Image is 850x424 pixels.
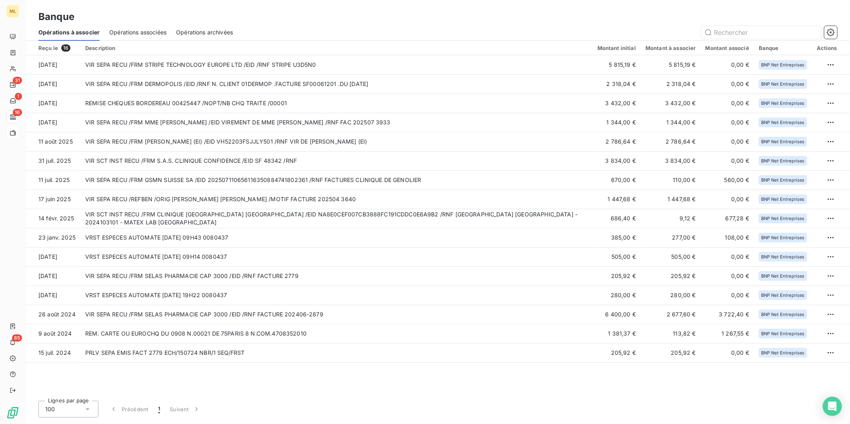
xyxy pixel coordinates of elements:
td: 0,00 € [701,113,754,132]
span: Opérations à associer [38,28,100,36]
td: 3 834,00 € [641,151,701,170]
span: 16 [61,44,70,52]
td: 1 344,00 € [593,113,641,132]
td: [DATE] [26,74,80,94]
td: 205,92 € [641,266,701,286]
td: 14 févr. 2025 [26,209,80,228]
td: 0,00 € [701,190,754,209]
span: 31 [13,77,22,84]
td: 11 août 2025 [26,132,80,151]
span: 1 [158,405,160,413]
td: 505,00 € [593,247,641,266]
div: Reçu le [38,44,76,52]
td: 1 381,37 € [593,324,641,343]
span: BNP Net Entreprises [761,62,805,67]
td: [DATE] [26,247,80,266]
div: Montant à associer [646,45,696,51]
button: Suivant [165,401,205,418]
td: VIR SEPA RECU /FRM STRIPE TECHNOLOGY EUROPE LTD /EID /RNF STRIPE U3D5N0 [80,55,593,74]
td: 17 juin 2025 [26,190,80,209]
td: 2 677,60 € [641,305,701,324]
td: VIR SCT INST RECU /FRM S.A.S. CLINIQUE CONFIDENCE /EID SF 48342 /RNF [80,151,593,170]
td: 1 344,00 € [641,113,701,132]
td: 1 447,68 € [593,190,641,209]
td: 385,00 € [593,228,641,247]
td: 3 722,40 € [701,305,754,324]
td: VIR SEPA RECU /FRM DERMOPOLIS /EID /RNF N. CLIENT 01DERMOP .FACTURE SF00061201 .DU [DATE] [80,74,593,94]
span: BNP Net Entreprises [761,120,805,125]
td: VIR SCT INST RECU /FRM CLINIQUE [GEOGRAPHIC_DATA] [GEOGRAPHIC_DATA] /EID NA8E0CEF007CB3888FC191CD... [80,209,593,228]
td: [DATE] [26,286,80,305]
td: 3 432,00 € [641,94,701,113]
button: 1 [153,401,165,418]
td: 108,00 € [701,228,754,247]
span: BNP Net Entreprises [761,293,805,298]
td: 2 318,04 € [641,74,701,94]
td: 280,00 € [641,286,701,305]
span: BNP Net Entreprises [761,254,805,259]
input: Rechercher [701,26,821,39]
td: 9 août 2024 [26,324,80,343]
td: VRST ESPECES AUTOMATE [DATE] 09H43 0080437 [80,228,593,247]
div: Actions [817,45,837,51]
td: 2 318,04 € [593,74,641,94]
td: 9,12 € [641,209,701,228]
span: BNP Net Entreprises [761,101,805,106]
td: 205,92 € [593,266,641,286]
td: 560,00 € [701,170,754,190]
button: Précédent [105,401,153,418]
td: 113,82 € [641,324,701,343]
div: Open Intercom Messenger [823,397,842,416]
td: 0,00 € [701,286,754,305]
td: 2 786,64 € [641,132,701,151]
td: 15 juil. 2024 [26,343,80,362]
td: [DATE] [26,94,80,113]
td: VIR SEPA RECU /FRM GSMN SUISSE SA /EID 202507110656116350884741802361 /RNF FACTURES CLINIQUE DE G... [80,170,593,190]
td: 0,00 € [701,55,754,74]
td: VRST ESPECES AUTOMATE [DATE] 09H14 0080437 [80,247,593,266]
td: 205,92 € [593,343,641,362]
td: [DATE] [26,55,80,74]
td: 205,92 € [641,343,701,362]
td: 0,00 € [701,94,754,113]
td: 1 447,68 € [641,190,701,209]
span: BNP Net Entreprises [761,82,805,86]
span: Opérations associées [109,28,166,36]
div: ML [6,5,19,18]
span: 1 [15,93,22,100]
td: 0,00 € [701,132,754,151]
td: VIR SEPA RECU /FRM SELAS PHARMACIE CAP 3000 /EID /RNF FACTURE 2779 [80,266,593,286]
td: [DATE] [26,113,80,132]
span: BNP Net Entreprises [761,331,805,336]
td: PRLV SEPA EMIS FACT 2779 ECH/150724 NBR/1 SEQ/FRST [80,343,593,362]
td: 686,40 € [593,209,641,228]
img: Logo LeanPay [6,406,19,419]
span: Opérations archivées [176,28,233,36]
td: 0,00 € [701,74,754,94]
td: [DATE] [26,266,80,286]
td: 677,28 € [701,209,754,228]
span: BNP Net Entreprises [761,197,805,202]
div: Montant associé [706,45,749,51]
h3: Banque [38,10,74,24]
td: 5 815,19 € [593,55,641,74]
span: BNP Net Entreprises [761,312,805,317]
td: VIR SEPA RECU /REFBEN /ORIG [PERSON_NAME] [PERSON_NAME] /MOTIF FACTURE 202504 3640 [80,190,593,209]
div: Montant initial [597,45,636,51]
td: 0,00 € [701,266,754,286]
td: 31 juil. 2025 [26,151,80,170]
td: 26 août 2024 [26,305,80,324]
span: BNP Net Entreprises [761,216,805,221]
div: Description [85,45,588,51]
span: BNP Net Entreprises [761,235,805,240]
span: BNP Net Entreprises [761,178,805,182]
td: VIR SEPA RECU /FRM MME [PERSON_NAME] /EID VIREMENT DE MME [PERSON_NAME] /RNF FAC 202507 3933 [80,113,593,132]
span: BNP Net Entreprises [761,274,805,278]
td: VRST ESPECES AUTOMATE [DATE] 19H22 0080437 [80,286,593,305]
td: 280,00 € [593,286,641,305]
td: 11 juil. 2025 [26,170,80,190]
span: BNP Net Entreprises [761,350,805,355]
span: 85 [12,334,22,342]
td: 3 432,00 € [593,94,641,113]
span: BNP Net Entreprises [761,139,805,144]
